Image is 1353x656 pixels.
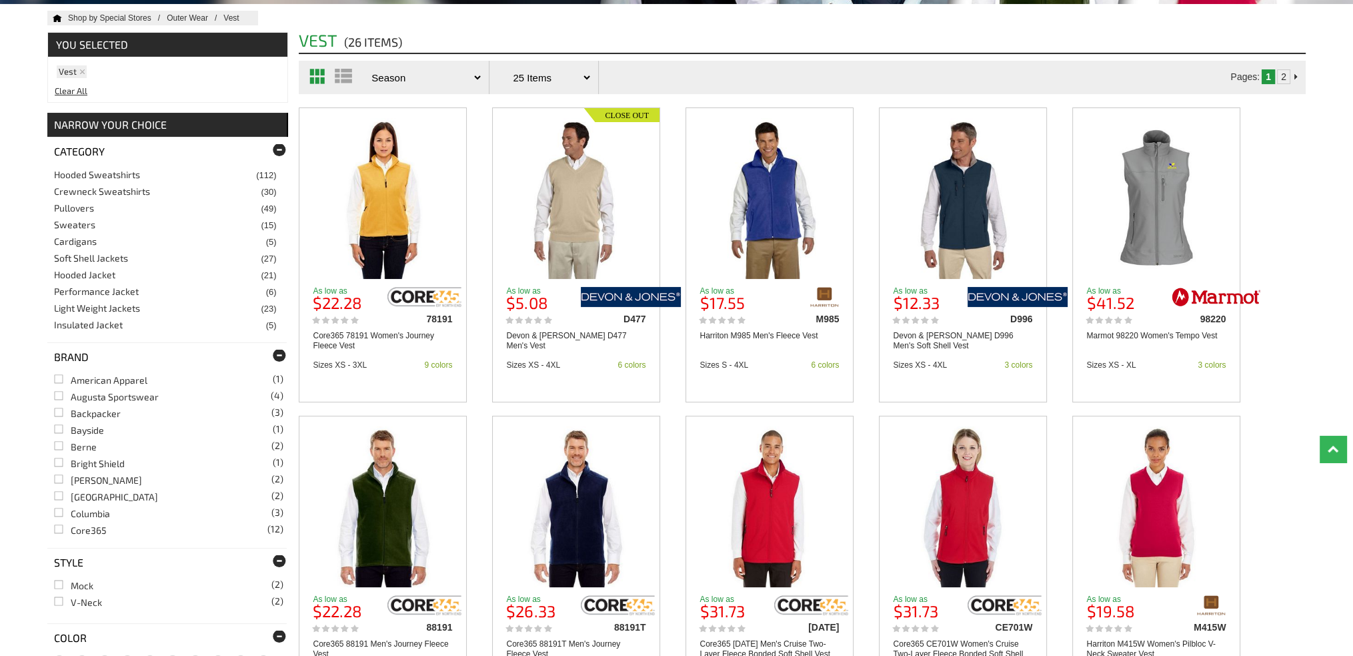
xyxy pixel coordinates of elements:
[1086,293,1134,312] b: $41.52
[1161,287,1261,307] img: marmot/98220
[47,342,287,371] div: Brand
[968,595,1042,615] img: core365/ce701w
[299,32,1306,53] h2: Vest
[273,374,283,384] span: (1)
[54,597,102,608] a: V-Neck(2)
[55,85,87,96] a: Clear All
[54,236,97,247] a: Cardigans
[893,293,939,312] b: $12.33
[271,408,283,417] span: (3)
[313,601,362,621] b: $22.28
[1086,287,1158,295] p: As low as
[54,202,94,214] a: Pullovers
[1230,69,1260,84] td: Pages:
[54,169,140,180] a: Hooded Sweatshirts
[493,426,659,587] a: Core365 88191T Men's Journey Fleece Vest
[59,67,85,76] a: Vest
[54,302,140,314] a: Light Weight Jackets
[313,331,452,351] a: Core365 78191 Women's Journey Fleece Vest
[261,202,276,216] span: (49)
[506,293,547,312] b: $5.08
[54,252,128,264] a: Soft Shell Jackets
[768,623,840,632] div: [DATE]
[54,219,95,230] a: Sweaters
[387,287,461,307] img: core365/78191
[54,525,107,536] a: Core365(12)
[512,118,641,279] img: Devon & Jones D477 Men's Vest
[68,13,167,23] a: Shop by Special Stores
[810,287,839,307] img: harriton/m985
[1004,361,1032,369] div: 3 colors
[893,331,1032,351] a: Devon & [PERSON_NAME] D996 Men's Soft Shell Vest
[1073,118,1240,279] a: Marmot 98220 Tempo Vest - For Women - Shop at ApparelGator.com
[299,426,466,587] a: Core365 88191 Men's Journey Fleece Vest
[506,361,560,369] div: Sizes XS - 4XL
[581,287,681,307] img: devon-n-jones/d477
[261,186,276,199] span: (30)
[266,236,277,249] span: (5)
[54,474,142,486] a: [PERSON_NAME](2)
[54,458,125,469] a: Bright Shield(1)
[54,186,150,197] a: Crewneck Sweatshirts
[54,319,123,330] a: Insulated Jacket
[686,118,853,279] a: Harriton M985 Men's Fleece Vest
[47,14,62,22] a: Home
[1086,595,1158,603] p: As low as
[961,623,1033,632] div: CE701W
[961,314,1033,324] div: D996
[1073,426,1240,587] a: Harriton M415W Women's Pilbloc V-Neck Sweater Vest
[1294,74,1297,79] img: Next Page
[271,597,283,606] span: (2)
[424,361,452,369] div: 9 colors
[313,293,362,312] b: $22.28
[1092,118,1221,279] img: Marmot 98220 Tempo Vest - For Women - Shop at ApparelGator.com
[506,287,578,295] p: As low as
[267,525,283,534] span: (12)
[1154,623,1226,632] div: M415W
[47,137,287,166] div: Category
[271,391,283,400] span: (4)
[266,286,277,299] span: (6)
[493,118,659,279] a: Devon & Jones D477 Men's Vest
[700,601,744,621] b: $31.73
[54,269,115,280] a: Hooded Jacket
[273,424,283,434] span: (1)
[48,33,287,57] span: YOU SELECTED
[266,319,277,332] span: (5)
[47,113,288,137] div: NARROW YOUR CHOICE
[686,426,853,587] a: Core365 CE701 Men's Cruise Two-Layer Fleece Bonded Soft Shell Vest
[574,314,646,324] div: D477
[54,580,93,591] a: Mock(2)
[271,441,283,450] span: (2)
[1086,601,1134,621] b: $19.58
[54,374,147,386] a: American Apparel(1)
[584,108,659,122] img: Closeout
[319,118,447,279] img: Core365 78191 Women's Journey Fleece Vest
[319,426,447,587] img: Core365 88191 Men's Journey Fleece Vest
[893,361,947,369] div: Sizes XS - 4XL
[1086,331,1217,341] a: Marmot 98220 Women's Tempo Vest
[167,13,223,23] a: Outer Wear
[1086,361,1136,369] div: Sizes XS - XL
[774,595,848,615] img: core365/ce701
[768,314,840,324] div: M985
[968,287,1068,307] img: devon-n-jones/d996
[313,595,385,603] p: As low as
[700,595,772,603] p: As low as
[880,118,1046,279] a: Devon & Jones D996 Men's Soft Shell Vest
[1092,426,1221,587] img: Harriton M415W Women's Pilbloc V-Neck Sweater Vest
[700,287,772,295] p: As low as
[223,13,252,23] a: Vest
[261,252,276,266] span: (27)
[344,35,402,53] span: (26 items)
[313,287,385,295] p: As low as
[271,474,283,484] span: (2)
[1262,69,1275,84] td: 1
[271,491,283,501] span: (2)
[506,331,645,351] a: Devon & [PERSON_NAME] D477 Men's Vest
[581,595,655,615] img: core365/88191t
[54,441,97,452] a: Berne(2)
[1196,595,1226,615] img: harriton/m415w
[47,623,287,652] div: Color
[700,331,818,341] a: Harriton M985 Men's Fleece Vest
